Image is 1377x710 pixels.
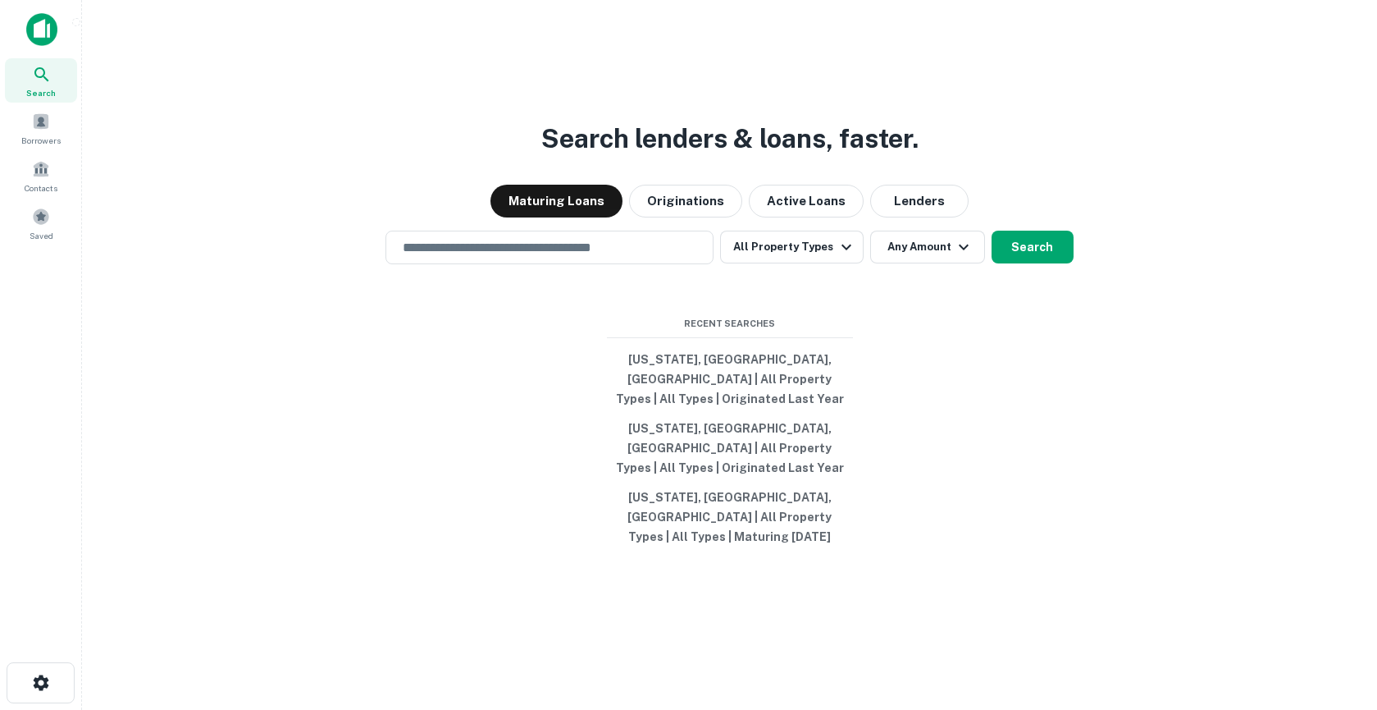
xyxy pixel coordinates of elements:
a: Contacts [5,153,77,198]
span: Search [26,86,56,99]
button: [US_STATE], [GEOGRAPHIC_DATA], [GEOGRAPHIC_DATA] | All Property Types | All Types | Originated La... [607,345,853,414]
iframe: Chat Widget [1295,526,1377,605]
button: Lenders [870,185,969,218]
a: Borrowers [5,106,77,150]
a: Saved [5,201,77,245]
button: Search [992,231,1074,263]
span: Contacts [25,181,57,195]
button: Originations [629,185,742,218]
button: [US_STATE], [GEOGRAPHIC_DATA], [GEOGRAPHIC_DATA] | All Property Types | All Types | Originated La... [607,414,853,483]
button: All Property Types [720,231,863,263]
span: Borrowers [21,134,61,147]
span: Recent Searches [607,317,853,331]
button: [US_STATE], [GEOGRAPHIC_DATA], [GEOGRAPHIC_DATA] | All Property Types | All Types | Maturing [DATE] [607,483,853,552]
h3: Search lenders & loans, faster. [541,119,919,158]
button: Any Amount [870,231,985,263]
a: Search [5,58,77,103]
button: Maturing Loans [490,185,622,218]
img: capitalize-icon.png [26,13,57,46]
button: Active Loans [749,185,864,218]
span: Saved [30,229,53,242]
